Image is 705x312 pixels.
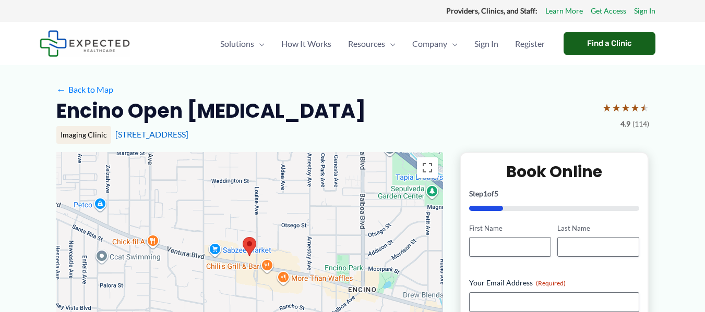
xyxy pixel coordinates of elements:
span: Solutions [220,26,254,62]
a: Get Access [591,4,626,18]
span: (114) [632,117,649,131]
a: How It Works [273,26,340,62]
a: Learn More [545,4,583,18]
span: Register [515,26,545,62]
p: Step of [469,190,640,197]
div: Imaging Clinic [56,126,111,144]
span: ★ [602,98,612,117]
a: [STREET_ADDRESS] [115,129,188,139]
span: Sign In [474,26,498,62]
span: ★ [612,98,621,117]
label: Your Email Address [469,278,640,288]
span: Menu Toggle [447,26,458,62]
a: Register [507,26,553,62]
label: Last Name [557,223,639,233]
a: SolutionsMenu Toggle [212,26,273,62]
a: ResourcesMenu Toggle [340,26,404,62]
button: Toggle fullscreen view [417,157,438,178]
span: ★ [621,98,630,117]
nav: Primary Site Navigation [212,26,553,62]
h2: Book Online [469,161,640,182]
a: Sign In [634,4,655,18]
span: (Required) [536,279,566,287]
a: Find a Clinic [564,32,655,55]
span: 4.9 [620,117,630,131]
span: Menu Toggle [385,26,396,62]
span: How It Works [281,26,331,62]
label: First Name [469,223,551,233]
a: Sign In [466,26,507,62]
a: ←Back to Map [56,82,113,97]
span: 1 [483,189,487,198]
span: ★ [640,98,649,117]
strong: Providers, Clinics, and Staff: [446,6,537,15]
span: ← [56,84,66,94]
h2: Encino Open [MEDICAL_DATA] [56,98,366,123]
span: ★ [630,98,640,117]
span: Company [412,26,447,62]
span: 5 [494,189,498,198]
span: Menu Toggle [254,26,265,62]
a: CompanyMenu Toggle [404,26,466,62]
img: Expected Healthcare Logo - side, dark font, small [40,30,130,57]
span: Resources [348,26,385,62]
